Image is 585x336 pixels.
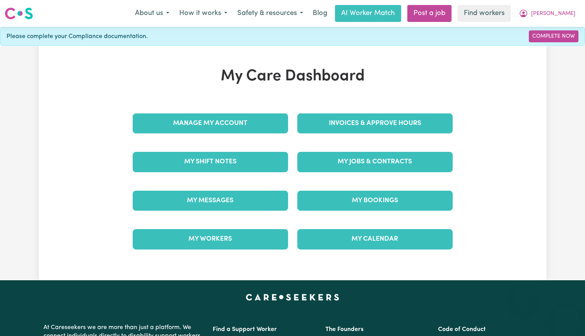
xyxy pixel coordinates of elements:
[308,5,332,22] a: Blog
[325,326,363,333] a: The Founders
[130,5,174,22] button: About us
[297,152,453,172] a: My Jobs & Contracts
[514,287,530,302] iframe: Close message
[529,30,578,42] a: Complete Now
[133,152,288,172] a: My Shift Notes
[514,5,580,22] button: My Account
[133,113,288,133] a: Manage My Account
[174,5,232,22] button: How it works
[7,32,148,41] span: Please complete your Compliance documentation.
[213,326,277,333] a: Find a Support Worker
[297,191,453,211] a: My Bookings
[133,229,288,249] a: My Workers
[128,67,457,86] h1: My Care Dashboard
[297,113,453,133] a: Invoices & Approve Hours
[531,10,575,18] span: [PERSON_NAME]
[5,7,33,20] img: Careseekers logo
[133,191,288,211] a: My Messages
[232,5,308,22] button: Safety & resources
[297,229,453,249] a: My Calendar
[438,326,486,333] a: Code of Conduct
[407,5,452,22] a: Post a job
[246,294,339,300] a: Careseekers home page
[458,5,511,22] a: Find workers
[5,5,33,22] a: Careseekers logo
[335,5,401,22] a: AI Worker Match
[554,305,579,330] iframe: Button to launch messaging window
